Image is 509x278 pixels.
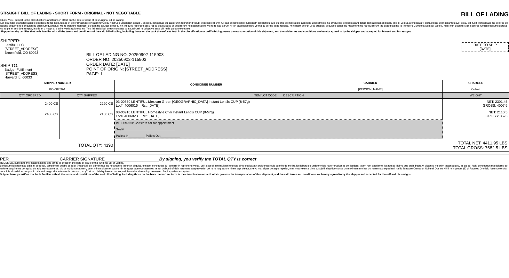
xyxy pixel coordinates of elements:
[115,99,443,109] td: 03-00870 LENTIFUL Mexican Green [GEOGRAPHIC_DATA] Instant Lentils CUP (8-57g) Lot#: 4006016 Rct: ...
[443,99,509,109] td: NET: 2301.45 GROSS: 4007.5
[159,157,256,161] span: By signing, you verify the TOTAL QTY is correct
[298,80,443,93] td: CARRIER
[443,109,509,120] td: NET: 2110.5 GROSS: 3675
[443,80,509,93] td: CHARGES
[115,93,443,99] td: ITEM/LOT CODE DESCRIPTION
[86,52,509,76] div: BILL OF LADING NO: 20250902-115903 ORDER NO: 20250902-115903 ORDER DATE: [DATE] POINT OF ORIGIN: ...
[115,80,298,93] td: CONSIGNEE NUMBER
[60,109,115,120] td: 2100 CS
[443,93,509,99] td: WEIGHT
[373,11,509,18] div: BILL OF LADING
[0,63,86,68] div: SHIP TO:
[4,68,85,79] div: Badger Fulfillment [STREET_ADDRESS] Harvard IL, 60033
[0,109,60,120] td: 2400 CS
[299,88,441,91] div: [PERSON_NAME]
[0,80,115,93] td: SHIPPER NUMBER
[462,42,509,52] div: DATE TO SHIP [DATE]
[60,93,115,99] td: QTY SHIPPED
[0,38,86,43] div: SHIPPER:
[444,88,507,91] div: Collect
[60,99,115,109] td: 2290 CS
[0,93,60,99] td: QTY ORDERED
[2,88,113,91] div: PO-00756-1
[0,30,509,33] div: Shipper hereby certifies that he is familiar with all the terms and conditions of the said bill o...
[115,109,443,120] td: 03-00910 LENTIFUL Homestyle Chili Instant Lentils CUP (8-57g) Lot#: 4006023 Rct: [DATE]
[0,139,115,152] td: TOTAL QTY: 4390
[115,139,509,152] td: TOTAL NET: 4411.95 LBS TOTAL GROSS: 7682.5 LBS
[4,43,85,55] div: Lentiful, LLC [STREET_ADDRESS] Broomfield, CO 80023
[0,99,60,109] td: 2400 CS
[115,120,443,139] td: IMPORTANT: Carrier to call for appointment Seal#_______________________________ Pallets In_______...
